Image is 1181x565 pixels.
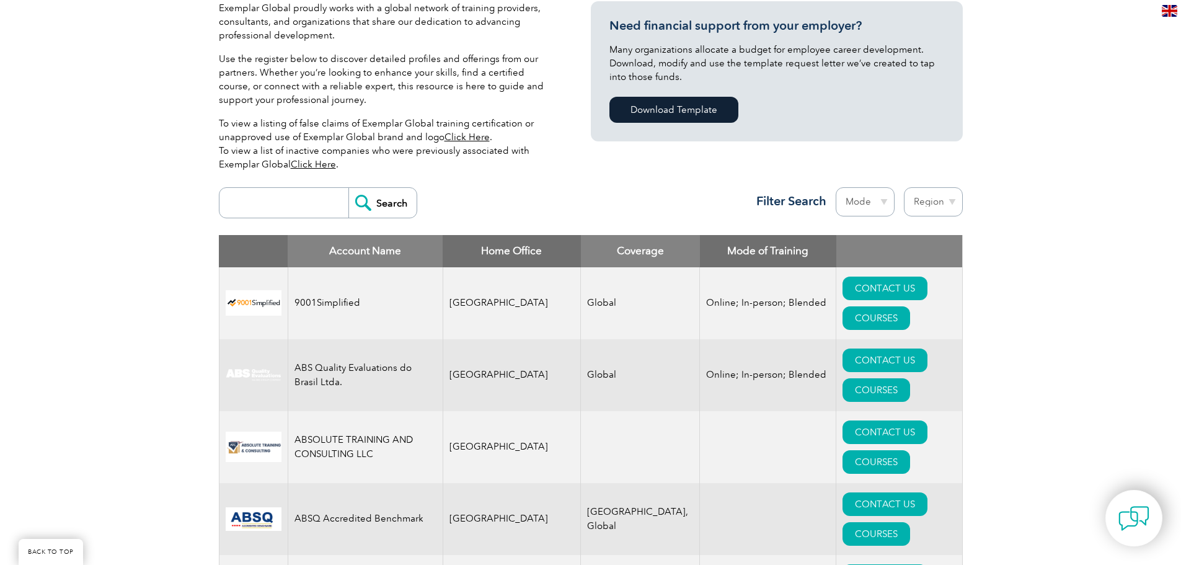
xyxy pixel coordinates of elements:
[288,339,443,411] td: ABS Quality Evaluations do Brasil Ltda.
[443,411,581,483] td: [GEOGRAPHIC_DATA]
[288,235,443,267] th: Account Name: activate to sort column descending
[443,339,581,411] td: [GEOGRAPHIC_DATA]
[843,492,927,516] a: CONTACT US
[581,339,700,411] td: Global
[843,522,910,546] a: COURSES
[443,235,581,267] th: Home Office: activate to sort column ascending
[843,378,910,402] a: COURSES
[445,131,490,143] a: Click Here
[1162,5,1177,17] img: en
[700,267,836,339] td: Online; In-person; Blended
[288,411,443,483] td: ABSOLUTE TRAINING AND CONSULTING LLC
[609,97,738,123] a: Download Template
[226,432,281,462] img: 16e092f6-eadd-ed11-a7c6-00224814fd52-logo.png
[226,368,281,382] img: c92924ac-d9bc-ea11-a814-000d3a79823d-logo.jpg
[219,1,554,42] p: Exemplar Global proudly works with a global network of training providers, consultants, and organ...
[700,339,836,411] td: Online; In-person; Blended
[348,188,417,218] input: Search
[843,349,927,372] a: CONTACT US
[443,483,581,555] td: [GEOGRAPHIC_DATA]
[836,235,962,267] th: : activate to sort column ascending
[749,194,826,209] h3: Filter Search
[581,235,700,267] th: Coverage: activate to sort column ascending
[219,117,554,171] p: To view a listing of false claims of Exemplar Global training certification or unapproved use of ...
[219,52,554,107] p: Use the register below to discover detailed profiles and offerings from our partners. Whether you...
[443,267,581,339] td: [GEOGRAPHIC_DATA]
[19,539,83,565] a: BACK TO TOP
[843,450,910,474] a: COURSES
[843,277,927,300] a: CONTACT US
[581,483,700,555] td: [GEOGRAPHIC_DATA], Global
[291,159,336,170] a: Click Here
[1118,503,1149,534] img: contact-chat.png
[288,267,443,339] td: 9001Simplified
[226,290,281,316] img: 37c9c059-616f-eb11-a812-002248153038-logo.png
[843,306,910,330] a: COURSES
[700,235,836,267] th: Mode of Training: activate to sort column ascending
[288,483,443,555] td: ABSQ Accredited Benchmark
[609,18,944,33] h3: Need financial support from your employer?
[843,420,927,444] a: CONTACT US
[609,43,944,84] p: Many organizations allocate a budget for employee career development. Download, modify and use th...
[581,267,700,339] td: Global
[226,507,281,531] img: cc24547b-a6e0-e911-a812-000d3a795b83-logo.png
